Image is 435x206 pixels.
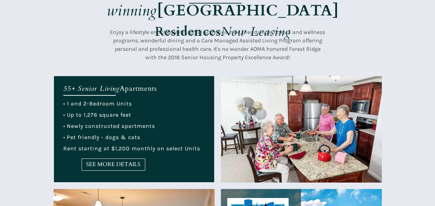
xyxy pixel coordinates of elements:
span: • Up to 1,276 square feet [63,111,131,118]
span: • Pet friendly - dogs & cats [63,134,140,140]
span: • 1 and 2-Bedroom Units [63,100,132,107]
em: 55+ Senior Living [63,84,120,93]
a: SEE MORE DETAILS [82,158,145,171]
em: Now Leasing [221,23,291,40]
strong: Residences [155,23,221,40]
span: SEE MORE DETAILS [82,161,145,168]
span: Apartments [120,84,157,93]
span: Rent starting at $1,200 monthly on select Units [63,145,200,152]
span: • Newly constructed apartments [63,123,155,129]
